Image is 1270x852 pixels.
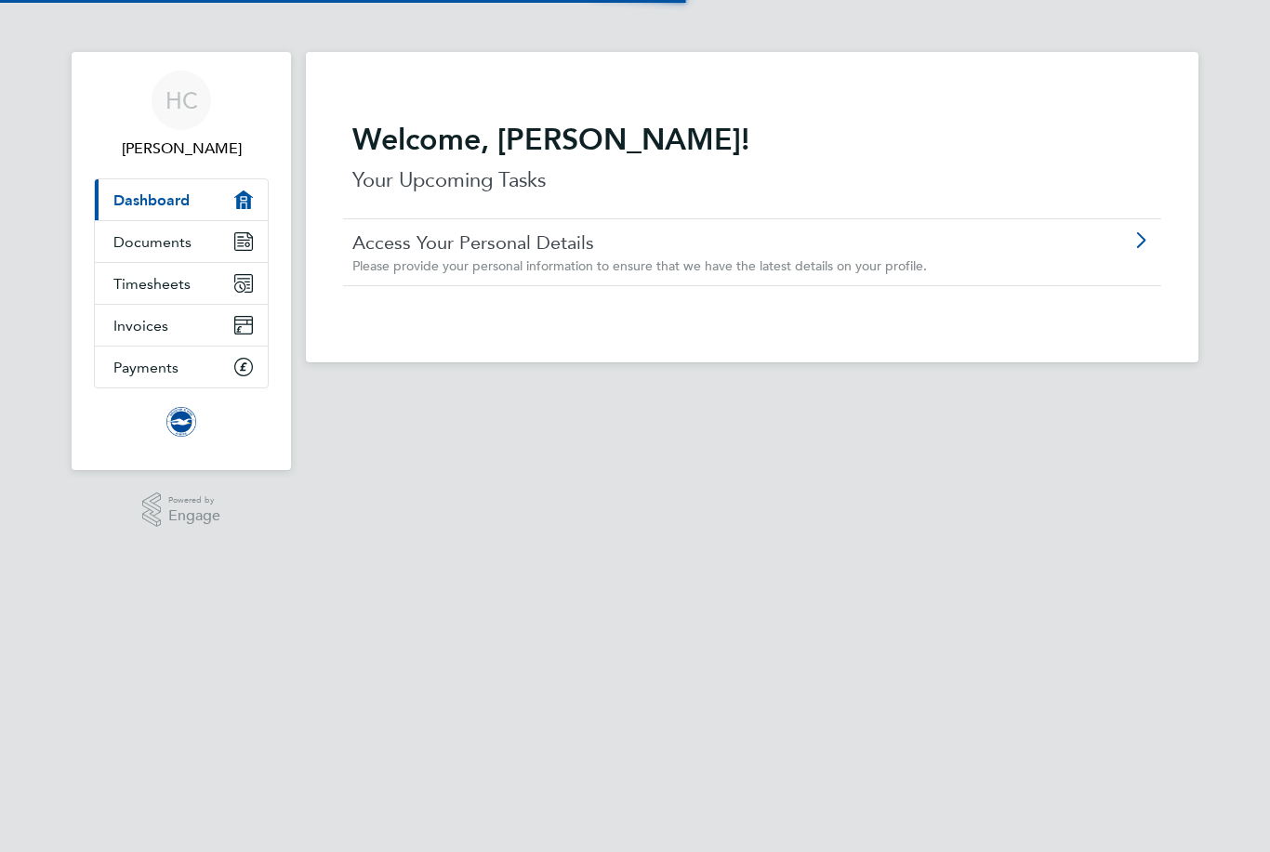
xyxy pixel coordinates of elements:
[352,121,1152,158] h2: Welcome, [PERSON_NAME]!
[94,407,269,437] a: Go to home page
[352,165,1152,195] p: Your Upcoming Tasks
[95,221,268,262] a: Documents
[113,359,179,376] span: Payments
[95,347,268,387] a: Payments
[352,257,927,274] span: Please provide your personal information to ensure that we have the latest details on your profile.
[113,317,168,334] span: Invoices
[166,407,196,437] img: brightonandhovealbion-logo-retina.png
[113,233,192,251] span: Documents
[113,191,190,209] span: Dashboard
[168,492,220,508] span: Powered by
[72,52,291,470] nav: Main navigation
[113,275,191,293] span: Timesheets
[95,179,268,220] a: Dashboard
[168,508,220,524] span: Engage
[142,492,221,528] a: Powered byEngage
[94,71,269,160] a: HC[PERSON_NAME]
[95,305,268,346] a: Invoices
[352,230,1047,255] a: Access Your Personal Details
[94,138,269,160] span: Hannah Carlisle
[165,88,198,112] span: HC
[95,263,268,304] a: Timesheets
